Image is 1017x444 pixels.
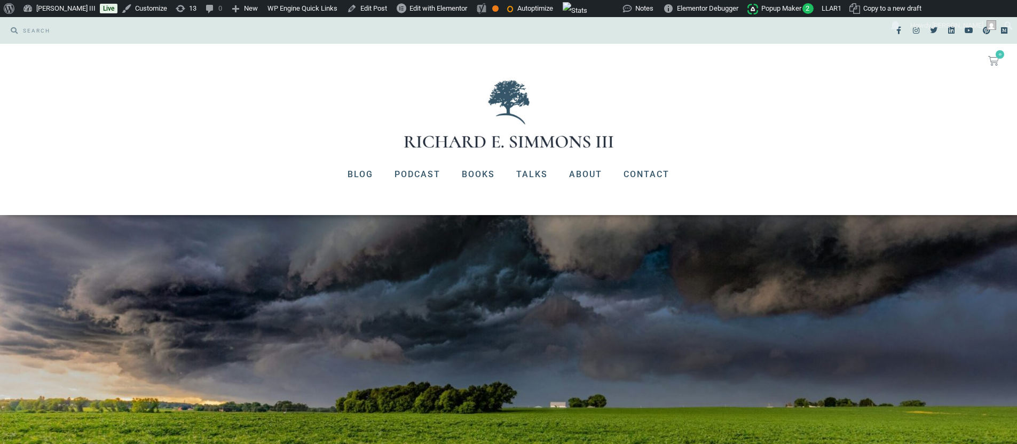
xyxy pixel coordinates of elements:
[100,4,117,13] a: Live
[409,4,467,12] span: Edit with Elementor
[492,5,499,12] div: OK
[802,3,814,14] span: 2
[996,50,1004,59] span: 0
[613,161,680,188] a: Contact
[906,17,1000,34] a: Howdy,
[975,49,1012,73] a: 0
[506,161,558,188] a: Talks
[384,161,451,188] a: Podcast
[563,2,587,19] img: Views over 48 hours. Click for more Jetpack Stats.
[838,4,841,12] span: 1
[932,21,983,29] span: [PERSON_NAME]
[18,22,503,38] input: SEARCH
[337,161,384,188] a: Blog
[451,161,506,188] a: Books
[558,161,613,188] a: About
